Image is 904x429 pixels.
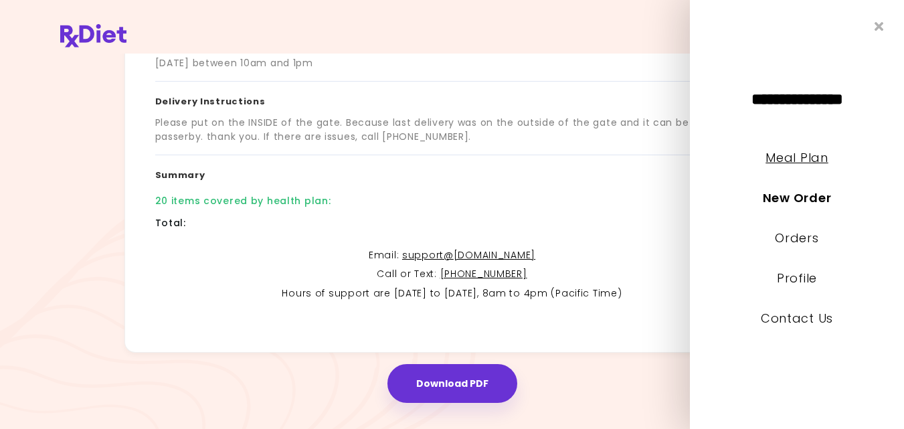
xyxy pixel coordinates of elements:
[60,24,126,48] img: RxDiet
[763,189,831,206] a: New Order
[155,286,749,302] p: Hours of support are [DATE] to [DATE], 8am to 4pm (Pacific Time)
[402,248,535,262] a: support@[DOMAIN_NAME]
[387,364,517,403] button: Download PDF
[155,194,331,208] div: 20 items covered by health plan :
[875,20,884,33] i: Close
[765,149,828,166] a: Meal Plan
[155,56,313,70] div: [DATE] between 10am and 1pm
[155,82,749,116] h3: Delivery Instructions
[775,230,818,246] a: Orders
[777,270,817,286] a: Profile
[155,248,749,264] p: Email :
[155,216,186,230] div: Total :
[155,155,749,190] h3: Summary
[155,266,749,282] p: Call or Text :
[761,310,833,327] a: Contact Us
[155,116,749,144] div: Please put on the INSIDE of the gate. Because last delivery was on the outside of the gate and it...
[440,267,527,280] a: [PHONE_NUMBER]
